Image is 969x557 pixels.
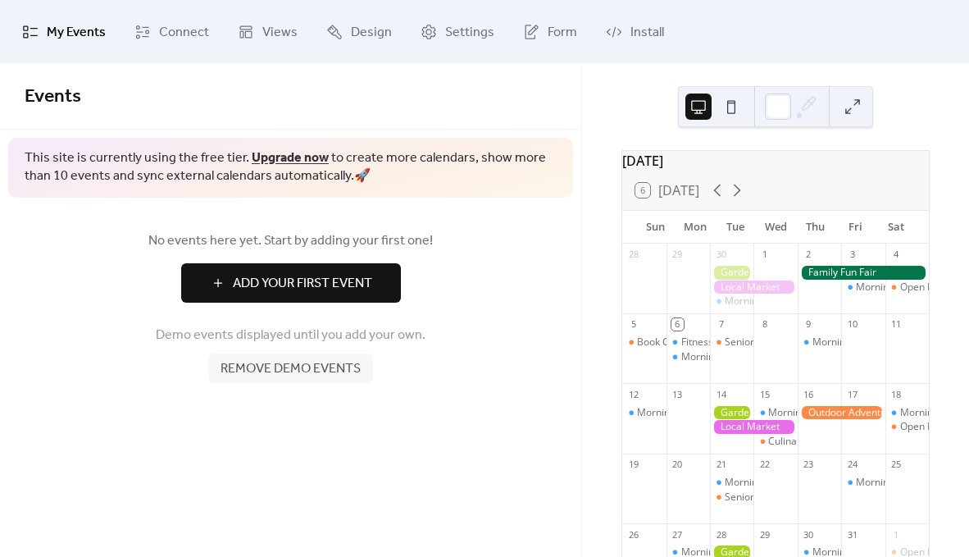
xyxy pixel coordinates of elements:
div: 5 [627,318,639,331]
span: This site is currently using the free tier. to create more calendars, show more than 10 events an... [25,149,557,186]
div: 1 [758,249,771,261]
a: Connect [122,7,221,57]
span: Install [630,20,664,45]
div: Family Fun Fair [798,266,929,280]
div: 16 [803,388,815,400]
div: 18 [890,388,903,400]
div: Morning Yoga Bliss [725,294,812,308]
div: Morning Yoga Bliss [856,281,944,294]
div: 9 [803,318,815,331]
div: Sun [635,211,676,244]
div: 30 [715,249,727,261]
a: My Events [10,7,118,57]
div: 8 [758,318,771,331]
a: Design [314,7,404,57]
div: Morning Yoga Bliss [725,476,812,490]
div: 12 [627,388,639,400]
div: Seniors' Social Tea [710,336,753,349]
span: No events here yet. Start by adding your first one! [25,231,557,251]
div: Morning Yoga Bliss [841,476,885,490]
div: 10 [846,318,858,331]
div: Morning Yoga Bliss [856,476,944,490]
span: My Events [47,20,106,45]
a: Form [511,7,589,57]
div: Seniors' Social Tea [710,491,753,504]
div: 14 [715,388,727,400]
div: 28 [627,249,639,261]
div: 2 [803,249,815,261]
div: 17 [846,388,858,400]
span: Form [548,20,577,45]
div: 11 [890,318,903,331]
div: Morning Yoga Bliss [812,336,900,349]
span: Views [262,20,298,45]
div: 21 [715,459,727,471]
span: Add Your First Event [233,274,372,294]
span: Events [25,79,81,115]
div: Fri [835,211,876,244]
div: Local Market [710,281,798,294]
div: 4 [890,249,903,261]
div: Morning Yoga Bliss [798,336,841,349]
div: Morning Yoga Bliss [710,294,753,308]
div: 29 [758,528,771,541]
a: Upgrade now [252,145,329,171]
a: Add Your First Event [25,263,557,303]
div: 3 [846,249,858,261]
div: 15 [758,388,771,400]
div: Seniors' Social Tea [725,336,811,349]
div: 6 [671,318,684,331]
div: 13 [671,388,684,400]
div: Outdoor Adventure Day [798,406,885,420]
button: Add Your First Event [181,263,401,303]
div: Morning Yoga Bliss [666,350,710,364]
div: Morning Yoga Bliss [637,406,725,420]
div: Local Market [710,420,798,434]
div: Seniors' Social Tea [725,491,811,504]
div: 28 [715,528,727,541]
div: Tue [716,211,756,244]
div: 24 [846,459,858,471]
div: Culinary Cooking Class [768,435,872,449]
div: 25 [890,459,903,471]
div: Culinary Cooking Class [753,435,797,449]
div: 19 [627,459,639,471]
div: 1 [890,528,903,541]
div: Fitness Bootcamp [681,336,762,349]
span: Demo events displayed until you add your own. [156,326,425,345]
a: Settings [408,7,507,57]
div: Morning Yoga Bliss [753,406,797,420]
div: Thu [796,211,836,244]
div: Sat [876,211,916,244]
div: Morning Yoga Bliss [885,406,929,420]
div: Wed [756,211,796,244]
div: Mon [676,211,716,244]
div: Gardening Workshop [710,266,753,280]
div: Fitness Bootcamp [666,336,710,349]
div: [DATE] [622,151,929,171]
span: Connect [159,20,209,45]
div: Open Mic Night [885,281,929,294]
span: Remove demo events [221,359,361,379]
div: Gardening Workshop [710,406,753,420]
div: 27 [671,528,684,541]
button: Remove demo events [208,354,373,383]
div: Book Club Gathering [622,336,666,349]
div: 30 [803,528,815,541]
a: Install [594,7,676,57]
div: Morning Yoga Bliss [681,350,769,364]
div: 7 [715,318,727,331]
div: Morning Yoga Bliss [841,281,885,294]
span: Design [351,20,392,45]
div: 22 [758,459,771,471]
div: 23 [803,459,815,471]
div: Open Mic Night [885,420,929,434]
span: Settings [445,20,494,45]
a: Views [225,7,310,57]
div: 31 [846,528,858,541]
div: Morning Yoga Bliss [622,406,666,420]
div: 29 [671,249,684,261]
div: 26 [627,528,639,541]
div: Morning Yoga Bliss [768,406,856,420]
div: 20 [671,459,684,471]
